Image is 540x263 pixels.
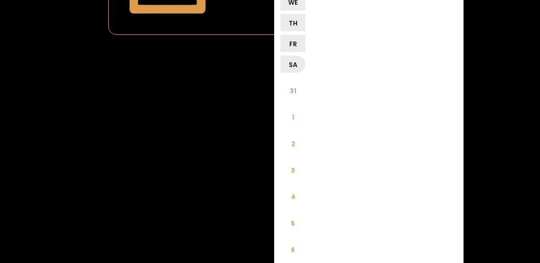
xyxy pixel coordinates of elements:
li: 2 [280,131,305,156]
li: Sa [280,56,305,73]
li: 31 [280,78,305,103]
li: 5 [280,211,305,235]
li: 4 [280,184,305,209]
li: 6 [280,237,305,262]
li: 1 [280,104,305,129]
li: Fr [280,35,305,52]
li: Th [280,14,305,31]
li: 3 [280,157,305,182]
